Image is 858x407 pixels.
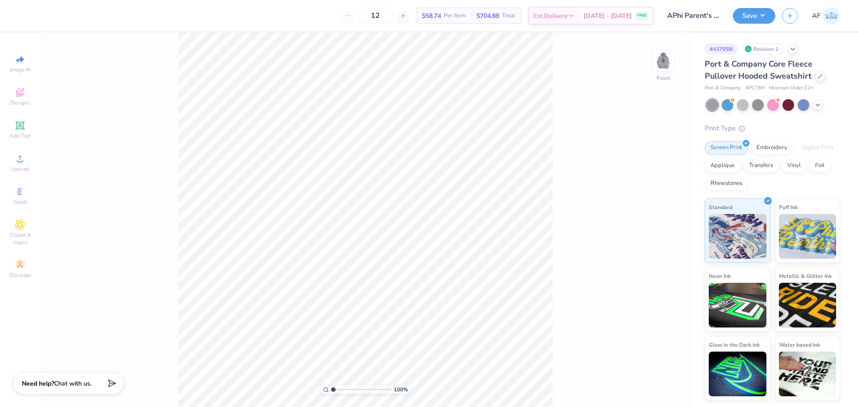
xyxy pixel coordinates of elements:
[769,84,814,92] span: Minimum Order: 12 +
[534,11,568,21] span: Est. Delivery
[4,231,36,246] span: Clipart & logos
[779,283,837,327] img: Metallic & Glitter Ink
[709,214,766,259] img: Standard
[10,99,30,106] span: Designs
[709,340,760,349] span: Glow in the Dark Ink
[812,11,820,21] span: AF
[584,11,632,21] span: [DATE] - [DATE]
[13,198,27,206] span: Greek
[733,8,775,24] button: Save
[782,159,807,172] div: Vinyl
[11,165,29,172] span: Upload
[779,214,837,259] img: Puff Ink
[54,379,92,388] span: Chat with us.
[705,59,812,81] span: Port & Company Core Fleece Pullover Hooded Sweatshirt
[743,159,779,172] div: Transfers
[654,52,672,70] img: Front
[779,340,820,349] span: Water based Ink
[502,11,515,21] span: Total
[779,352,837,396] img: Water based Ink
[358,8,393,24] input: – –
[10,66,31,73] span: Image AI
[809,159,830,172] div: Foil
[705,177,748,190] div: Rhinestones
[705,43,738,55] div: # 437958I
[823,7,840,25] img: Ana Francesca Bustamante
[709,271,731,281] span: Neon Ink
[745,84,765,92] span: # PC78H
[394,386,408,394] span: 100 %
[709,202,732,212] span: Standard
[22,379,54,388] strong: Need help?
[796,141,839,155] div: Digital Print
[812,7,840,25] a: AF
[9,272,31,279] span: Decorate
[709,283,766,327] img: Neon Ink
[660,7,726,25] input: Untitled Design
[705,159,740,172] div: Applique
[742,43,783,55] div: Revision 1
[705,123,840,134] div: Print Type
[705,141,748,155] div: Screen Print
[779,202,798,212] span: Puff Ink
[9,132,31,139] span: Add Text
[422,11,441,21] span: $58.74
[476,11,499,21] span: $704.88
[657,74,670,82] div: Front
[709,352,766,396] img: Glow in the Dark Ink
[751,141,793,155] div: Embroidery
[637,13,647,19] span: FREE
[444,11,466,21] span: Per Item
[705,84,741,92] span: Port & Company
[779,271,832,281] span: Metallic & Glitter Ink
